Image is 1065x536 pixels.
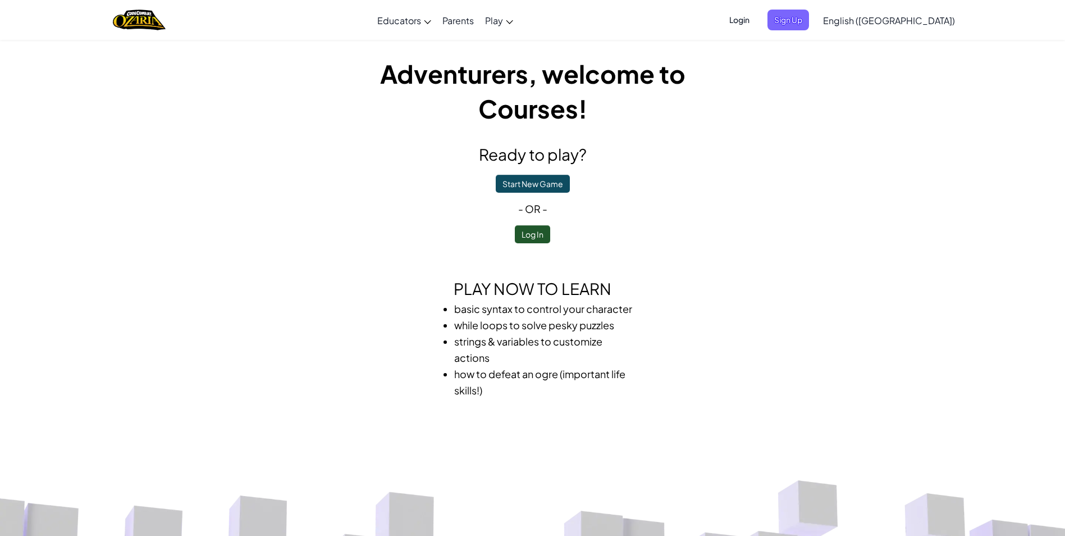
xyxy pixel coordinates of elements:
[723,10,756,30] button: Login
[515,225,550,243] button: Log In
[437,5,479,35] a: Parents
[485,15,503,26] span: Play
[518,202,525,215] span: -
[454,366,634,398] li: how to defeat an ogre (important life skills!)
[525,202,541,215] span: or
[377,15,421,26] span: Educators
[541,202,547,215] span: -
[331,277,735,301] h2: Play now to learn
[817,5,961,35] a: English ([GEOGRAPHIC_DATA])
[454,317,634,333] li: while loops to solve pesky puzzles
[496,175,570,193] button: Start New Game
[331,56,735,126] h1: Adventurers, welcome to Courses!
[331,143,735,166] h2: Ready to play?
[372,5,437,35] a: Educators
[454,301,634,317] li: basic syntax to control your character
[113,8,165,31] img: Home
[113,8,165,31] a: Ozaria by CodeCombat logo
[454,333,634,366] li: strings & variables to customize actions
[479,5,519,35] a: Play
[823,15,955,26] span: English ([GEOGRAPHIC_DATA])
[767,10,809,30] button: Sign Up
